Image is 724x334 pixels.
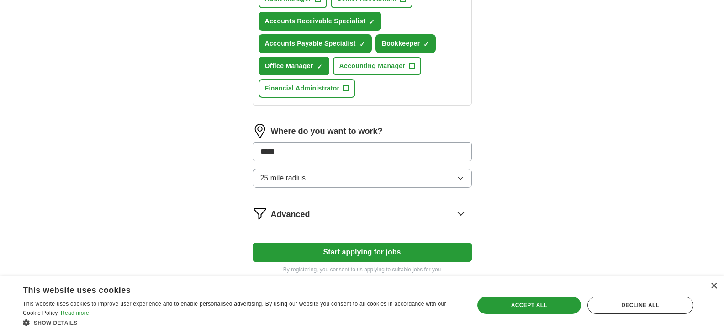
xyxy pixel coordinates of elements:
span: ✓ [317,63,322,70]
div: Decline all [587,297,693,314]
span: Accounting Manager [339,61,406,71]
span: ✓ [359,41,365,48]
span: Accounts Payable Specialist [265,39,356,48]
button: Bookkeeper✓ [375,34,436,53]
button: Start applying for jobs [253,243,472,262]
span: Show details [34,320,78,326]
div: Show details [23,318,461,327]
span: Financial Administrator [265,84,340,93]
span: ✓ [369,18,375,26]
span: Bookkeeper [382,39,420,48]
span: ✓ [423,41,429,48]
a: Read more, opens a new window [61,310,89,316]
img: location.png [253,124,267,138]
button: Accounting Manager [333,57,422,75]
button: Office Manager✓ [259,57,329,75]
button: Accounts Payable Specialist✓ [259,34,372,53]
span: 25 mile radius [260,173,306,184]
img: filter [253,206,267,221]
span: Accounts Receivable Specialist [265,16,366,26]
button: Financial Administrator [259,79,356,98]
div: Close [710,283,717,290]
p: By registering, you consent to us applying to suitable jobs for you [253,265,472,274]
span: Office Manager [265,61,313,71]
span: This website uses cookies to improve user experience and to enable personalised advertising. By u... [23,301,446,316]
button: 25 mile radius [253,169,472,188]
div: Accept all [477,297,581,314]
label: Where do you want to work? [271,125,383,138]
div: This website uses cookies [23,282,438,296]
span: Advanced [271,208,310,221]
button: Accounts Receivable Specialist✓ [259,12,382,31]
